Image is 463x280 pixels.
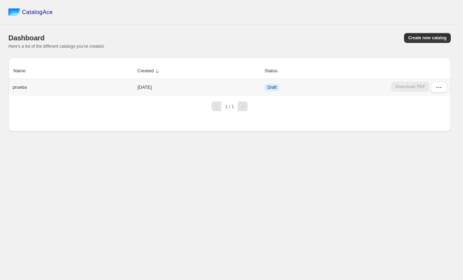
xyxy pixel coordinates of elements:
button: Create new catalog [404,33,451,43]
span: Dashboard [8,34,45,42]
span: Here's a list of the different catalogs you've created. [8,44,105,49]
button: Status [263,64,286,78]
td: [DATE] [135,79,262,96]
button: Created [136,64,162,78]
span: Create new catalog [408,35,447,41]
span: Draft [267,85,276,90]
img: catalog ace [8,8,20,16]
button: Name [12,64,34,78]
span: 1 / 1 [225,104,234,109]
p: prueba [13,84,27,91]
span: CatalogAce [22,9,53,16]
